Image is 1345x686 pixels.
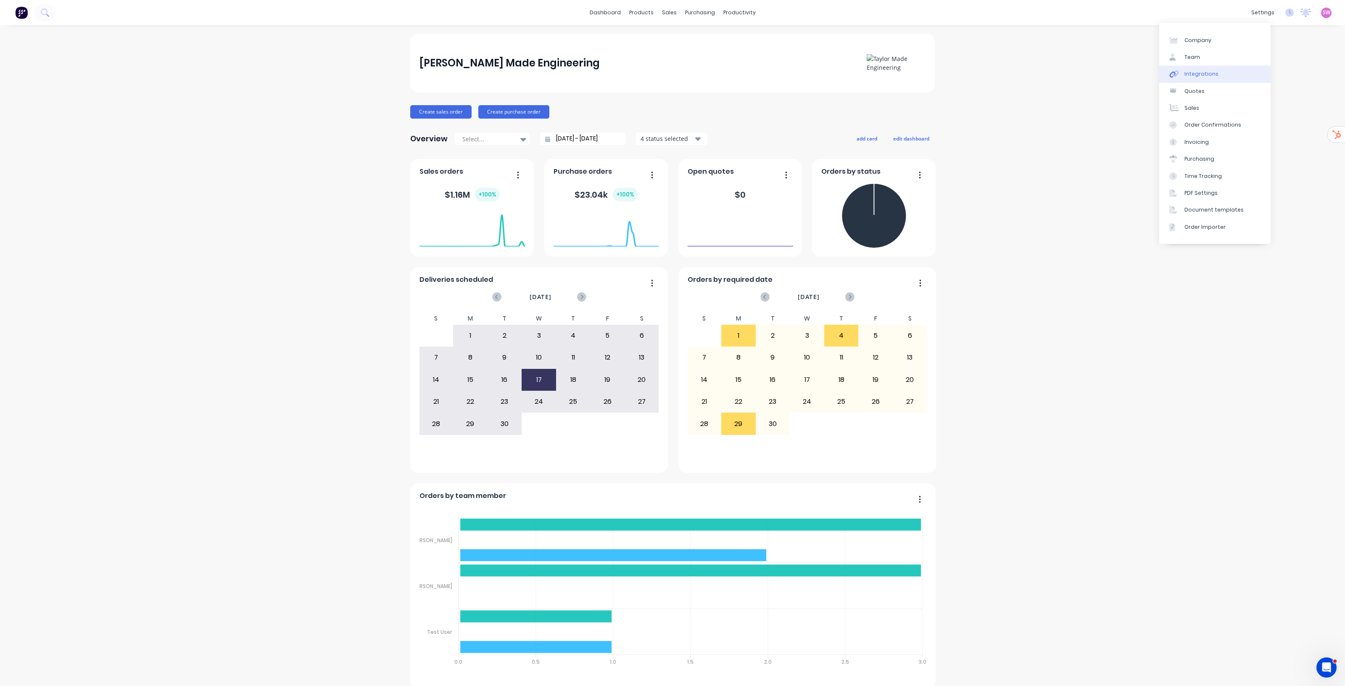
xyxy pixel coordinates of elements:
[522,391,556,412] div: 24
[556,391,590,412] div: 25
[687,658,694,665] tspan: 1.5
[1184,104,1199,112] div: Sales
[419,369,453,390] div: 14
[522,369,556,390] div: 17
[756,313,790,325] div: T
[641,134,694,143] div: 4 status selected
[419,313,454,325] div: S
[790,369,824,390] div: 17
[1184,155,1214,163] div: Purchasing
[688,369,721,390] div: 14
[454,658,462,665] tspan: 0.0
[658,6,681,19] div: sales
[419,491,506,501] span: Orders by team member
[1159,134,1271,151] a: Invoicing
[412,536,452,543] tspan: [PERSON_NAME]
[556,325,590,346] div: 4
[419,413,453,434] div: 28
[756,347,790,368] div: 9
[790,391,824,412] div: 24
[625,313,659,325] div: S
[591,347,624,368] div: 12
[488,347,522,368] div: 9
[824,313,859,325] div: T
[454,413,487,434] div: 29
[688,413,721,434] div: 28
[721,313,756,325] div: M
[825,347,858,368] div: 11
[556,313,591,325] div: T
[556,347,590,368] div: 11
[530,292,551,302] span: [DATE]
[1159,83,1271,100] a: Quotes
[1159,167,1271,184] a: Time Tracking
[859,369,892,390] div: 19
[1184,189,1218,197] div: PDF Settings
[858,313,893,325] div: F
[790,325,824,346] div: 3
[1184,223,1226,231] div: Order Importer
[1184,206,1244,214] div: Document templates
[1247,6,1279,19] div: settings
[412,583,452,590] tspan: [PERSON_NAME]
[688,391,721,412] div: 21
[488,325,522,346] div: 2
[1159,49,1271,66] a: Team
[735,188,746,201] div: $ 0
[591,325,624,346] div: 5
[454,325,487,346] div: 1
[1159,66,1271,82] a: Integrations
[790,313,824,325] div: W
[610,658,616,665] tspan: 1.0
[1159,32,1271,48] a: Company
[919,658,926,665] tspan: 3.0
[556,369,590,390] div: 18
[825,325,858,346] div: 4
[1316,657,1337,678] iframe: Intercom live chat
[454,391,487,412] div: 22
[410,130,448,147] div: Overview
[522,325,556,346] div: 3
[688,347,721,368] div: 7
[893,347,927,368] div: 13
[722,391,755,412] div: 22
[454,369,487,390] div: 15
[454,347,487,368] div: 8
[756,325,790,346] div: 2
[445,188,500,201] div: $ 1.16M
[522,347,556,368] div: 10
[859,325,892,346] div: 5
[764,658,771,665] tspan: 2.0
[1184,138,1209,146] div: Invoicing
[719,6,760,19] div: productivity
[888,133,935,144] button: edit dashboard
[1184,121,1241,129] div: Order Confirmations
[488,313,522,325] div: T
[1159,151,1271,167] a: Purchasing
[825,391,858,412] div: 25
[790,347,824,368] div: 10
[756,391,790,412] div: 23
[893,391,927,412] div: 27
[867,54,926,72] img: Taylor Made Engineering
[893,369,927,390] div: 20
[893,313,927,325] div: S
[1159,219,1271,236] a: Order Importer
[585,6,625,19] a: dashboard
[756,369,790,390] div: 16
[427,628,452,636] tspan: Test User
[419,167,463,177] span: Sales orders
[859,347,892,368] div: 12
[625,6,658,19] div: products
[841,658,849,665] tspan: 2.5
[625,325,659,346] div: 6
[1159,201,1271,218] a: Document templates
[821,167,881,177] span: Orders by status
[488,391,522,412] div: 23
[1184,70,1218,78] div: Integrations
[590,313,625,325] div: F
[722,325,755,346] div: 1
[1159,185,1271,201] a: PDF Settings
[1323,9,1330,16] span: SW
[625,369,659,390] div: 20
